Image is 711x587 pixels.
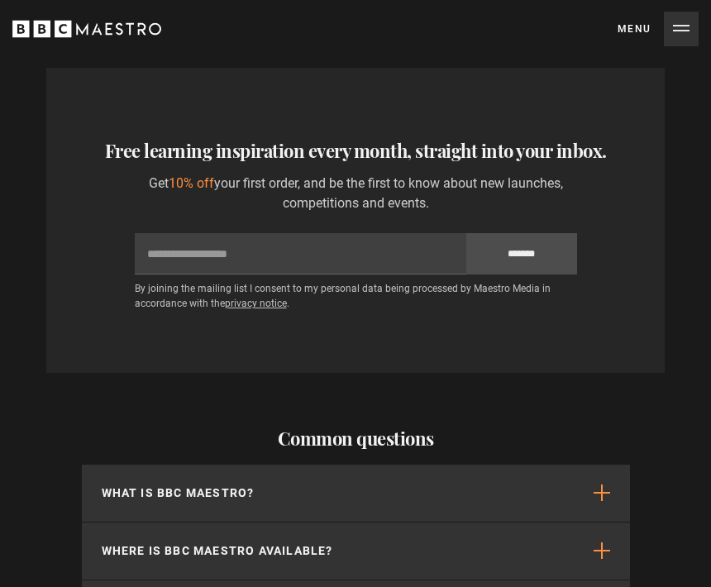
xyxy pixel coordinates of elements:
button: Where is BBC Maestro available? [82,523,630,580]
h3: Free learning inspiration every month, straight into your inbox. [60,134,651,167]
p: By joining the mailing list I consent to my personal data being processed by Maestro Media in acc... [135,281,577,311]
a: privacy notice [225,298,287,309]
span: 10% off [169,175,214,191]
p: Get your first order, and be the first to know about new launches, competitions and events. [135,174,577,213]
p: What is BBC Maestro? [102,484,255,502]
h2: Common questions [82,426,630,451]
svg: BBC Maestro [12,17,161,41]
button: What is BBC Maestro? [82,465,630,522]
p: Where is BBC Maestro available? [102,542,333,560]
button: Toggle navigation [618,12,699,46]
